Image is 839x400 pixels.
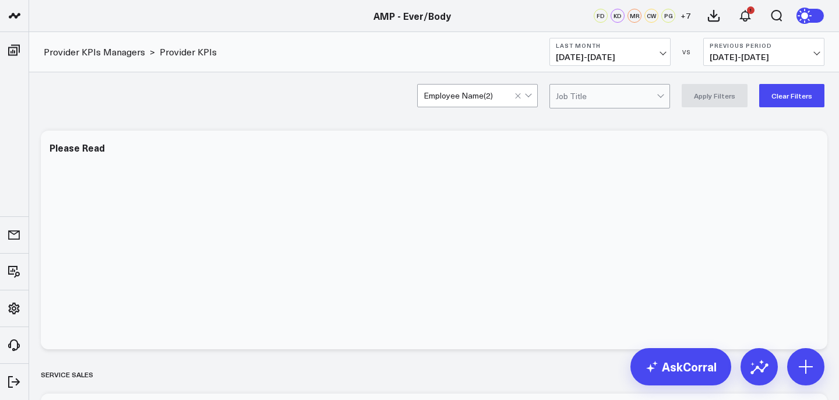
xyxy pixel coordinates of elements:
div: MR [628,9,641,23]
button: +7 [678,9,692,23]
div: Service Sales [41,361,93,388]
button: Apply Filters [682,84,748,107]
b: Last Month [556,42,664,49]
button: Previous Period[DATE]-[DATE] [703,38,824,66]
div: PG [661,9,675,23]
button: Clear Filters [759,84,824,107]
a: AMP - Ever/Body [373,9,451,22]
div: > [44,45,155,58]
a: AskCorral [630,348,731,385]
button: Last Month[DATE]-[DATE] [549,38,671,66]
span: + 7 [681,12,690,20]
div: FD [594,9,608,23]
div: 1 [747,6,755,14]
span: [DATE] - [DATE] [710,52,818,62]
b: Previous Period [710,42,818,49]
div: KD [611,9,625,23]
div: Employee Name ( 2 ) [424,91,493,100]
a: Provider KPIs [160,45,217,58]
a: Provider KPIs Managers [44,45,145,58]
div: CW [644,9,658,23]
div: VS [676,48,697,55]
div: Please Read [50,141,105,154]
span: [DATE] - [DATE] [556,52,664,62]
